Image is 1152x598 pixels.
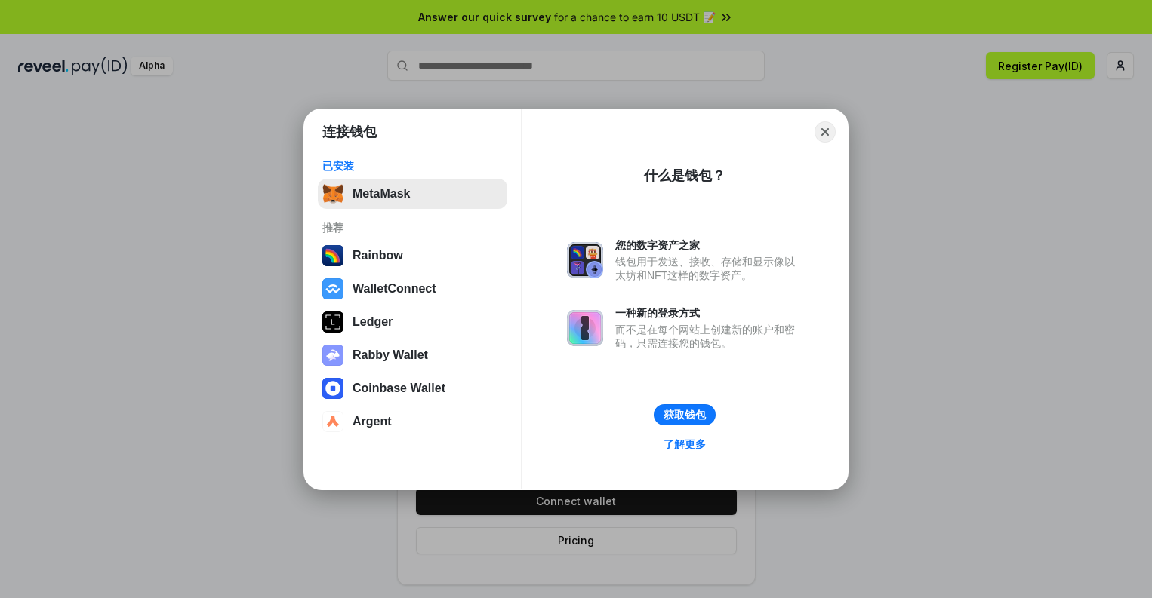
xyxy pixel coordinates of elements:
div: WalletConnect [353,282,436,296]
button: WalletConnect [318,274,507,304]
div: Coinbase Wallet [353,382,445,395]
h1: 连接钱包 [322,123,377,141]
a: 了解更多 [655,434,715,454]
img: svg+xml,%3Csvg%20width%3D%2228%22%20height%3D%2228%22%20viewBox%3D%220%200%2028%2028%22%20fill%3D... [322,278,343,299]
button: MetaMask [318,179,507,209]
div: 一种新的登录方式 [615,306,802,320]
div: Rainbow [353,249,403,262]
img: svg+xml,%3Csvg%20width%3D%2228%22%20height%3D%2228%22%20viewBox%3D%220%200%2028%2028%22%20fill%3D... [322,378,343,399]
img: svg+xml,%3Csvg%20xmlns%3D%22http%3A%2F%2Fwww.w3.org%2F2000%2Fsvg%22%20fill%3D%22none%22%20viewBox... [567,310,603,346]
img: svg+xml,%3Csvg%20xmlns%3D%22http%3A%2F%2Fwww.w3.org%2F2000%2Fsvg%22%20fill%3D%22none%22%20viewBox... [322,345,343,366]
button: Ledger [318,307,507,337]
div: 获取钱包 [664,408,706,422]
div: 什么是钱包？ [644,167,725,185]
button: Rainbow [318,241,507,271]
img: svg+xml,%3Csvg%20xmlns%3D%22http%3A%2F%2Fwww.w3.org%2F2000%2Fsvg%22%20width%3D%2228%22%20height%3... [322,311,343,333]
div: 而不是在每个网站上创建新的账户和密码，只需连接您的钱包。 [615,323,802,350]
div: 钱包用于发送、接收、存储和显示像以太坊和NFT这样的数字资产。 [615,255,802,282]
button: Coinbase Wallet [318,373,507,403]
div: Rabby Wallet [353,348,428,362]
button: Rabby Wallet [318,340,507,370]
img: svg+xml,%3Csvg%20width%3D%2228%22%20height%3D%2228%22%20viewBox%3D%220%200%2028%2028%22%20fill%3D... [322,411,343,432]
button: 获取钱包 [654,404,716,425]
div: 了解更多 [664,437,706,451]
div: MetaMask [353,187,410,201]
div: 已安装 [322,159,503,173]
div: 推荐 [322,221,503,235]
img: svg+xml,%3Csvg%20xmlns%3D%22http%3A%2F%2Fwww.w3.org%2F2000%2Fsvg%22%20fill%3D%22none%22%20viewBox... [567,242,603,278]
div: Ledger [353,315,393,329]
div: 您的数字资产之家 [615,238,802,252]
img: svg+xml,%3Csvg%20fill%3D%22none%22%20height%3D%2233%22%20viewBox%3D%220%200%2035%2033%22%20width%... [322,183,343,204]
div: Argent [353,415,392,428]
button: Argent [318,406,507,437]
button: Close [815,121,836,143]
img: svg+xml,%3Csvg%20width%3D%22120%22%20height%3D%22120%22%20viewBox%3D%220%200%20120%20120%22%20fil... [322,245,343,266]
